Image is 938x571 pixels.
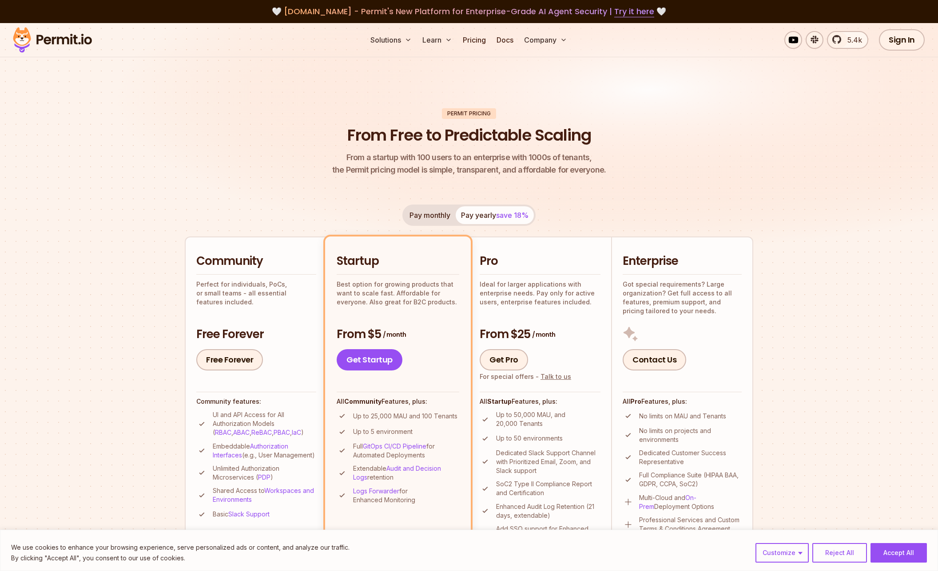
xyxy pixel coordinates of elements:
button: Company [521,31,571,49]
h4: All Features, plus: [337,397,459,406]
h3: From $25 [480,327,600,343]
a: Slack Support [228,510,270,518]
button: Solutions [367,31,415,49]
p: Professional Services and Custom Terms & Conditions Agreement [639,516,742,533]
p: Enhanced Audit Log Retention (21 days, extendable) [496,502,600,520]
h4: Community features: [196,397,316,406]
strong: Startup [487,398,512,405]
span: [DOMAIN_NAME] - Permit's New Platform for Enterprise-Grade AI Agent Security | [284,6,654,17]
button: Accept All [870,543,927,563]
a: Contact Us [623,349,686,370]
a: Get Pro [480,349,528,370]
p: UI and API Access for All Authorization Models ( , , , , ) [213,410,316,437]
p: Full for Automated Deployments [353,442,459,460]
h2: Startup [337,253,459,269]
p: We use cookies to enhance your browsing experience, serve personalized ads or content, and analyz... [11,542,350,553]
p: Dedicated Slack Support Channel with Prioritized Email, Zoom, and Slack support [496,449,600,475]
div: 🤍 🤍 [21,5,917,18]
p: Basic [213,510,270,519]
p: for Enhanced Monitoring [353,487,459,504]
p: Extendable retention [353,464,459,482]
a: Audit and Decision Logs [353,465,441,481]
p: Perfect for individuals, PoCs, or small teams - all essential features included. [196,280,316,307]
div: Permit Pricing [442,108,496,119]
img: Permit logo [9,25,96,55]
strong: Community [344,398,382,405]
p: No limits on projects and environments [639,426,742,444]
p: Full Compliance Suite (HIPAA BAA, GDPR, CCPA, SoC2) [639,471,742,488]
a: Free Forever [196,349,263,370]
span: / month [383,330,406,339]
strong: Pro [630,398,641,405]
p: Multi-Cloud and Deployment Options [639,493,742,511]
div: For special offers - [480,372,571,381]
p: Add SSO support for Enhanced Access Management (additional cost) [496,524,600,551]
a: RBAC [215,429,231,436]
a: IaC [292,429,301,436]
p: Ideal for larger applications with enterprise needs. Pay only for active users, enterprise featur... [480,280,600,307]
h4: All Features, plus: [480,397,600,406]
h2: Enterprise [623,253,742,269]
a: Logs Forwarder [353,487,399,495]
p: Unlimited Authorization Microservices ( ) [213,464,316,482]
p: Up to 50 environments [496,434,563,443]
p: Best option for growing products that want to scale fast. Affordable for everyone. Also great for... [337,280,459,307]
span: 5.4k [842,35,862,45]
a: ABAC [233,429,250,436]
p: Got special requirements? Large organization? Get full access to all features, premium support, a... [623,280,742,315]
a: On-Prem [639,494,696,510]
button: Pay monthly [404,206,456,224]
p: SoC2 Type II Compliance Report and Certification [496,480,600,497]
a: PDP [258,473,270,481]
h2: Community [196,253,316,269]
button: Learn [419,31,456,49]
p: Up to 5 environment [353,427,413,436]
a: Pricing [459,31,489,49]
h4: All Features, plus: [623,397,742,406]
p: Dedicated Customer Success Representative [639,449,742,466]
p: Up to 25,000 MAU and 100 Tenants [353,412,457,421]
p: Up to 50,000 MAU, and 20,000 Tenants [496,410,600,428]
button: Reject All [812,543,867,563]
a: GitOps CI/CD Pipeline [363,442,426,450]
h3: Free Forever [196,327,316,343]
a: 5.4k [827,31,868,49]
a: Sign In [879,29,925,51]
a: Authorization Interfaces [213,442,288,459]
a: PBAC [274,429,290,436]
a: Get Startup [337,349,402,370]
p: the Permit pricing model is simple, transparent, and affordable for everyone. [332,151,606,176]
a: Docs [493,31,517,49]
p: By clicking "Accept All", you consent to our use of cookies. [11,553,350,563]
a: Talk to us [541,373,571,380]
span: / month [532,330,555,339]
h1: From Free to Predictable Scaling [347,124,591,146]
a: ReBAC [251,429,272,436]
p: Embeddable (e.g., User Management) [213,442,316,460]
h3: From $5 [337,327,459,343]
button: Customize [755,543,809,563]
a: Try it here [614,6,654,17]
p: Shared Access to [213,486,316,504]
p: No limits on MAU and Tenants [639,412,726,421]
h2: Pro [480,253,600,269]
span: From a startup with 100 users to an enterprise with 1000s of tenants, [332,151,606,164]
